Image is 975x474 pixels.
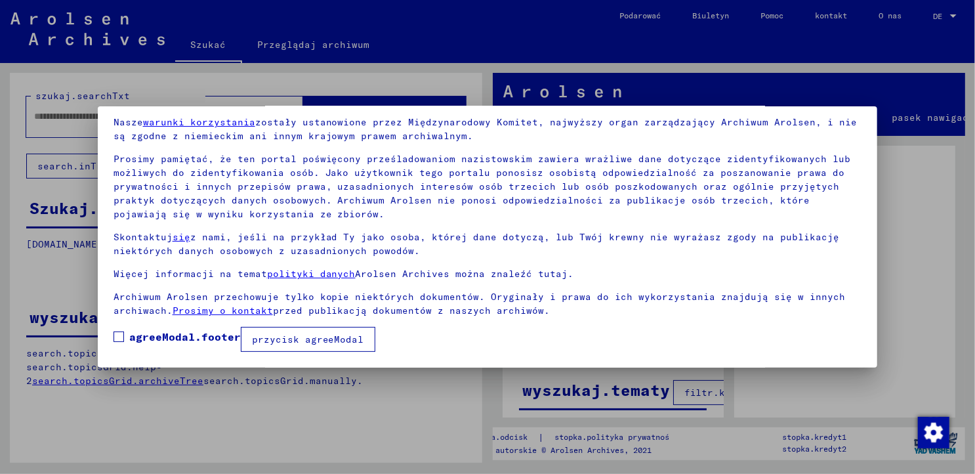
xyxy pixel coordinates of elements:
[173,305,273,316] a: Prosimy o kontakt
[114,153,851,220] font: Prosimy pamiętać, że ten portal poświęcony prześladowaniom nazistowskim zawiera wrażliwe dane dot...
[114,231,840,257] font: z nami, jeśli na przykład Ty jako osoba, której dane dotyczą, lub Twój krewny nie wyrażasz zgody ...
[114,116,143,128] font: Nasze
[143,116,255,128] a: warunki korzystania
[173,231,190,243] a: się
[252,334,364,345] font: przycisk agreeModal
[241,327,375,352] button: przycisk agreeModal
[114,268,267,280] font: Więcej informacji na temat
[918,417,949,448] img: Zmiana zgody
[129,330,241,343] font: agreeModal.footer
[114,231,173,243] font: Skontaktuj
[114,291,846,316] font: Archiwum Arolsen przechowuje tylko kopie niektórych dokumentów. Oryginały i prawa do ich wykorzys...
[917,416,949,448] div: Zmiana zgody
[273,305,550,316] font: przed publikacją dokumentów z naszych archiwów.
[356,268,574,280] font: Arolsen Archives można znaleźć tutaj.
[267,268,356,280] a: polityki danych
[114,116,858,142] font: zostały ustanowione przez Międzynarodowy Komitet, najwyższy organ zarządzający Archiwum Arolsen, ...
